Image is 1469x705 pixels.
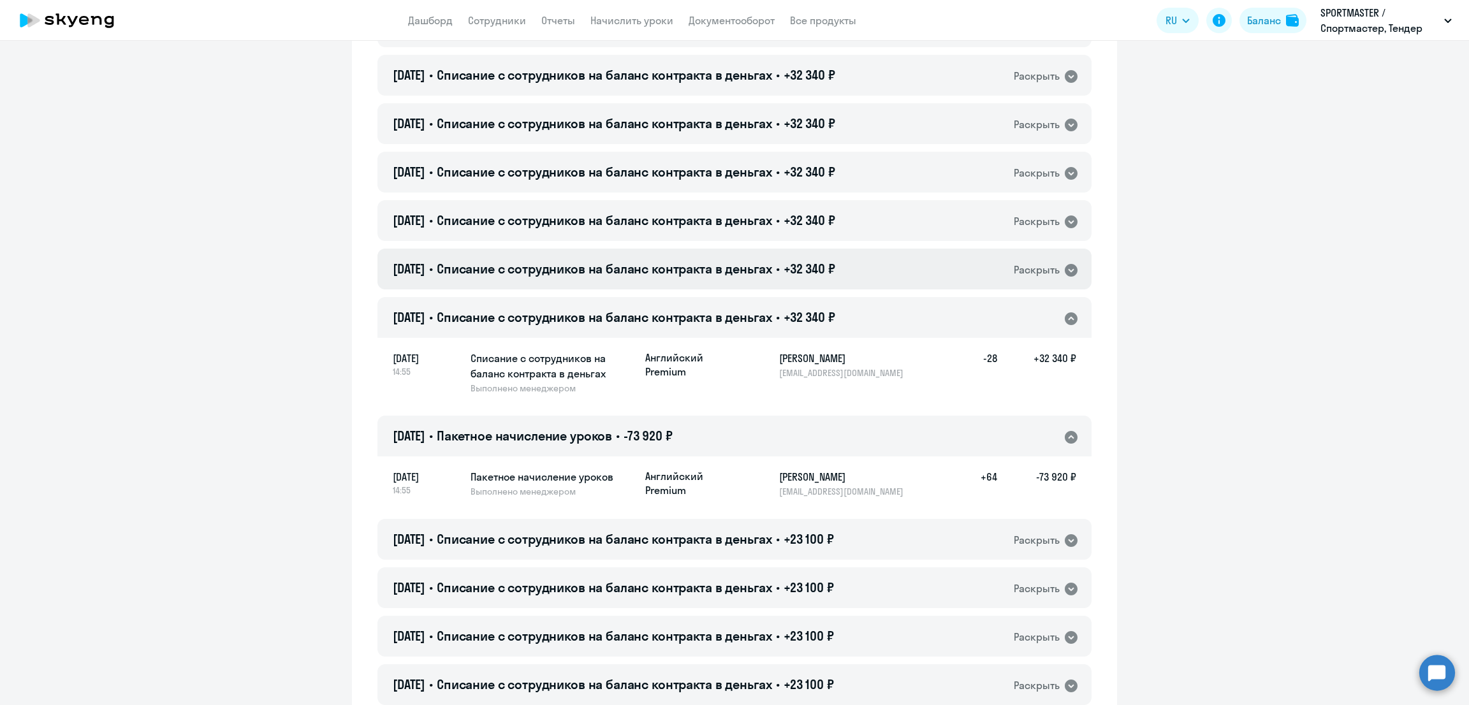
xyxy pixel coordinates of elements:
[393,366,460,377] span: 14:55
[393,351,460,366] span: [DATE]
[1014,532,1060,548] div: Раскрыть
[776,212,780,228] span: •
[437,428,612,444] span: Пакетное начисление уроков
[784,67,835,83] span: +32 340 ₽
[437,115,772,131] span: Списание с сотрудников на баланс контракта в деньгах
[393,309,425,325] span: [DATE]
[956,351,997,379] h5: -28
[541,14,575,27] a: Отчеты
[1014,214,1060,229] div: Раскрыть
[1286,14,1299,27] img: balance
[1247,13,1281,28] div: Баланс
[779,469,910,484] h5: [PERSON_NAME]
[437,531,772,547] span: Списание с сотрудников на баланс контракта в деньгах
[776,164,780,180] span: •
[776,261,780,277] span: •
[1314,5,1458,36] button: SPORTMASTER / Спортмастер, Тендер 2025
[645,351,741,379] p: Английский Premium
[616,428,620,444] span: •
[776,309,780,325] span: •
[1014,581,1060,597] div: Раскрыть
[790,14,856,27] a: Все продукты
[471,351,635,381] h5: Списание с сотрудников на баланс контракта в деньгах
[776,67,780,83] span: •
[784,309,835,325] span: +32 340 ₽
[784,164,835,180] span: +32 340 ₽
[393,579,425,595] span: [DATE]
[1014,68,1060,84] div: Раскрыть
[1014,262,1060,278] div: Раскрыть
[429,261,433,277] span: •
[393,484,460,496] span: 14:55
[429,428,433,444] span: •
[393,164,425,180] span: [DATE]
[393,469,460,484] span: [DATE]
[689,14,775,27] a: Документооборот
[997,351,1076,379] h5: +32 340 ₽
[437,309,772,325] span: Списание с сотрудников на баланс контракта в деньгах
[393,115,425,131] span: [DATE]
[1014,678,1060,694] div: Раскрыть
[471,382,635,394] p: Выполнено менеджером
[429,309,433,325] span: •
[1166,13,1177,28] span: RU
[471,469,635,484] h5: Пакетное начисление уроков
[393,531,425,547] span: [DATE]
[429,212,433,228] span: •
[437,579,772,595] span: Списание с сотрудников на баланс контракта в деньгах
[471,486,635,497] p: Выполнено менеджером
[784,628,834,644] span: +23 100 ₽
[429,67,433,83] span: •
[393,212,425,228] span: [DATE]
[429,676,433,692] span: •
[429,164,433,180] span: •
[408,14,453,27] a: Дашборд
[776,115,780,131] span: •
[997,469,1076,497] h5: -73 920 ₽
[429,579,433,595] span: •
[1320,5,1439,36] p: SPORTMASTER / Спортмастер, Тендер 2025
[437,676,772,692] span: Списание с сотрудников на баланс контракта в деньгах
[1157,8,1199,33] button: RU
[393,261,425,277] span: [DATE]
[956,469,997,497] h5: +64
[429,531,433,547] span: •
[429,115,433,131] span: •
[784,579,834,595] span: +23 100 ₽
[468,14,526,27] a: Сотрудники
[779,351,910,366] h5: [PERSON_NAME]
[776,579,780,595] span: •
[590,14,673,27] a: Начислить уроки
[437,164,772,180] span: Списание с сотрудников на баланс контракта в деньгах
[624,428,673,444] span: -73 920 ₽
[784,676,834,692] span: +23 100 ₽
[437,212,772,228] span: Списание с сотрудников на баланс контракта в деньгах
[784,531,834,547] span: +23 100 ₽
[429,628,433,644] span: •
[776,531,780,547] span: •
[393,428,425,444] span: [DATE]
[776,676,780,692] span: •
[1014,629,1060,645] div: Раскрыть
[645,469,741,497] p: Английский Premium
[393,67,425,83] span: [DATE]
[437,628,772,644] span: Списание с сотрудников на баланс контракта в деньгах
[784,212,835,228] span: +32 340 ₽
[437,67,772,83] span: Списание с сотрудников на баланс контракта в деньгах
[437,261,772,277] span: Списание с сотрудников на баланс контракта в деньгах
[784,261,835,277] span: +32 340 ₽
[393,628,425,644] span: [DATE]
[1014,165,1060,181] div: Раскрыть
[779,486,910,497] p: [EMAIL_ADDRESS][DOMAIN_NAME]
[776,628,780,644] span: •
[784,115,835,131] span: +32 340 ₽
[779,367,910,379] p: [EMAIL_ADDRESS][DOMAIN_NAME]
[1239,8,1306,33] button: Балансbalance
[393,676,425,692] span: [DATE]
[1014,117,1060,133] div: Раскрыть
